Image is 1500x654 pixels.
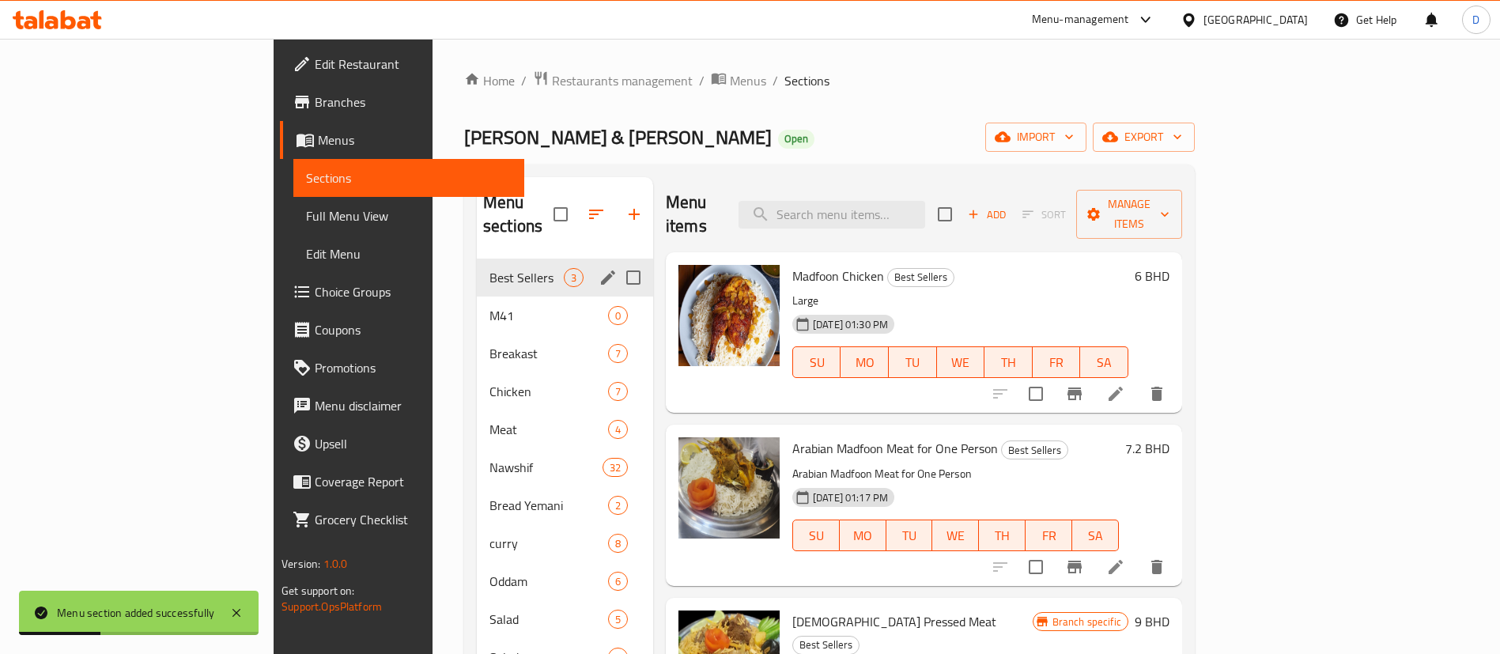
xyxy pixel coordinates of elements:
[315,320,512,339] span: Coupons
[552,71,693,90] span: Restaurants management
[1472,11,1479,28] span: D
[315,472,512,491] span: Coverage Report
[939,524,973,547] span: WE
[985,524,1019,547] span: TH
[315,55,512,74] span: Edit Restaurant
[281,596,382,617] a: Support.OpsPlatform
[608,420,628,439] div: items
[608,306,628,325] div: items
[489,496,608,515] span: Bread Yemani
[1032,10,1129,29] div: Menu-management
[477,562,653,600] div: Oddam6
[608,610,628,629] div: items
[57,604,214,622] div: Menu section added successfully
[306,168,512,187] span: Sections
[608,344,628,363] div: items
[730,71,766,90] span: Menus
[315,358,512,377] span: Promotions
[1056,548,1094,586] button: Branch-specific-item
[280,501,524,539] a: Grocery Checklist
[1026,520,1072,551] button: FR
[280,349,524,387] a: Promotions
[306,206,512,225] span: Full Menu View
[711,70,766,91] a: Menus
[1001,440,1068,459] div: Best Sellers
[792,264,884,288] span: Madfoon Chicken
[609,536,627,551] span: 8
[281,554,320,574] span: Version:
[280,387,524,425] a: Menu disclaimer
[280,83,524,121] a: Branches
[609,612,627,627] span: 5
[1046,614,1128,629] span: Branch specific
[293,159,524,197] a: Sections
[608,534,628,553] div: items
[1138,548,1176,586] button: delete
[1106,384,1125,403] a: Edit menu item
[991,351,1026,374] span: TH
[1072,520,1119,551] button: SA
[280,273,524,311] a: Choice Groups
[792,437,998,460] span: Arabian Madfoon Meat for One Person
[577,195,615,233] span: Sort sections
[609,422,627,437] span: 4
[464,70,1195,91] nav: breadcrumb
[1056,375,1094,413] button: Branch-specific-item
[1138,375,1176,413] button: delete
[564,268,584,287] div: items
[609,346,627,361] span: 7
[489,420,608,439] span: Meat
[792,346,841,378] button: SU
[840,520,886,551] button: MO
[281,580,354,601] span: Get support on:
[477,259,653,297] div: Best Sellers3edit
[793,636,859,654] span: Best Sellers
[1135,611,1169,633] h6: 9 BHD
[784,71,829,90] span: Sections
[1076,190,1182,239] button: Manage items
[608,496,628,515] div: items
[596,266,620,289] button: edit
[965,206,1008,224] span: Add
[841,346,889,378] button: MO
[489,572,608,591] span: Oddam
[477,486,653,524] div: Bread Yemani2
[699,71,705,90] li: /
[807,490,894,505] span: [DATE] 01:17 PM
[1105,127,1182,147] span: export
[778,130,814,149] div: Open
[739,201,925,229] input: search
[937,346,985,378] button: WE
[477,600,653,638] div: Salad5
[1039,351,1075,374] span: FR
[888,268,954,286] span: Best Sellers
[1086,351,1122,374] span: SA
[533,70,693,91] a: Restaurants management
[489,344,608,363] span: Breakast
[477,410,653,448] div: Meat4
[609,308,627,323] span: 0
[477,372,653,410] div: Chicken7
[489,268,564,287] span: Best Sellers
[603,460,627,475] span: 32
[609,384,627,399] span: 7
[489,306,608,325] div: M41
[477,297,653,335] div: M410
[1033,346,1081,378] button: FR
[609,498,627,513] span: 2
[889,346,937,378] button: TU
[565,270,583,285] span: 3
[318,130,512,149] span: Menus
[1093,123,1195,152] button: export
[489,534,608,553] span: curry
[464,119,772,155] span: [PERSON_NAME] & [PERSON_NAME]
[1012,202,1076,227] span: Select section first
[792,291,1128,311] p: Large
[489,382,608,401] span: Chicken
[306,244,512,263] span: Edit Menu
[315,93,512,112] span: Branches
[544,198,577,231] span: Select all sections
[477,335,653,372] div: Breakast7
